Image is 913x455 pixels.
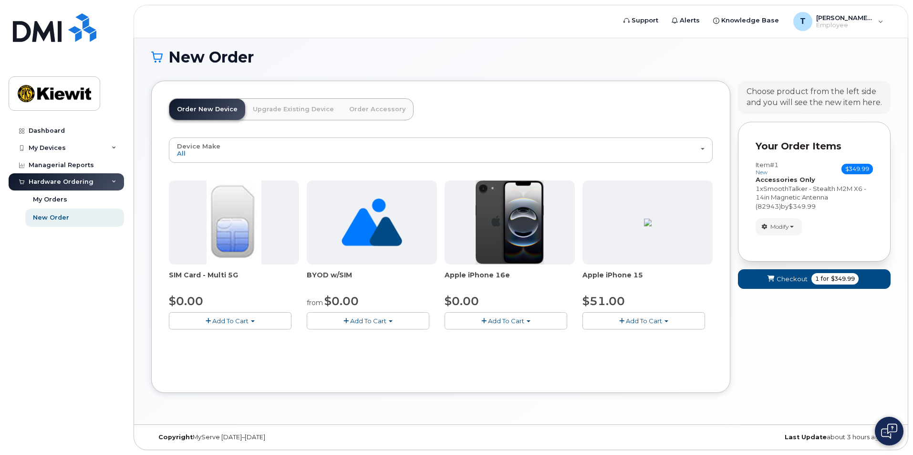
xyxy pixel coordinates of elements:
a: Order Accessory [342,99,413,120]
span: Add To Cart [212,317,249,325]
h3: Item [756,161,778,175]
span: $0.00 [445,294,479,308]
img: iPhone_16e_pic.PNG [476,180,544,265]
span: $349.99 [841,164,873,174]
span: $349.99 [831,275,855,283]
span: Modify [770,222,789,231]
div: x by [756,184,873,211]
button: Add To Cart [307,312,429,329]
img: Open chat [881,423,897,439]
div: Choose product from the left side and you will see the new item here. [747,86,882,108]
strong: Last Update [785,434,827,441]
small: new [756,169,768,176]
h1: New Order [151,49,891,65]
button: Add To Cart [169,312,291,329]
img: 00D627D4-43E9-49B7-A367-2C99342E128C.jpg [207,180,261,265]
span: Device Make [177,142,220,150]
img: no_image_found-2caef05468ed5679b831cfe6fc140e25e0c280774317ffc20a367ab7fd17291e.png [342,180,402,265]
button: Modify [756,218,802,235]
span: Add To Cart [488,317,524,325]
div: Apple iPhone 16e [445,270,575,289]
span: $0.00 [324,294,359,308]
img: 96FE4D95-2934-46F2-B57A-6FE1B9896579.png [644,219,652,226]
strong: Copyright [158,434,193,441]
span: #1 [770,161,778,169]
span: Checkout [777,275,808,284]
a: Order New Device [169,99,245,120]
span: 1 [815,275,819,283]
a: Upgrade Existing Device [245,99,342,120]
span: 1 [756,185,760,192]
div: about 3 hours ago [644,434,891,441]
span: Add To Cart [626,317,662,325]
span: $0.00 [169,294,203,308]
button: Add To Cart [582,312,705,329]
button: Checkout 1 for $349.99 [738,269,891,289]
div: Apple iPhone 15 [582,270,713,289]
span: $349.99 [788,202,816,210]
button: Add To Cart [445,312,567,329]
strong: Accessories Only [756,176,815,183]
span: for [819,275,831,283]
small: from [307,298,323,307]
div: BYOD w/SIM [307,270,437,289]
button: Device Make All [169,138,713,162]
p: Your Order Items [756,139,873,153]
div: MyServe [DATE]–[DATE] [151,434,398,441]
span: All [177,149,186,157]
div: SIM Card - Multi 5G [169,270,299,289]
span: SmoothTalker - Stealth M2M X6 - 14in Magnetic Antenna (82943) [756,185,866,210]
span: Add To Cart [350,317,386,325]
span: $51.00 [582,294,625,308]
